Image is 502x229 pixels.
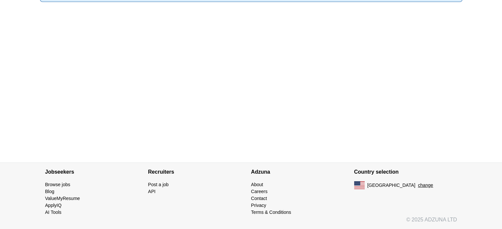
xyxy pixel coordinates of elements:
a: About [251,182,263,187]
a: Careers [251,189,268,194]
img: US flag [354,181,365,189]
div: © 2025 ADZUNA LTD [40,216,462,229]
a: Contact [251,196,267,201]
h4: Country selection [354,163,457,181]
a: Privacy [251,203,266,208]
a: Blog [45,189,54,194]
span: [GEOGRAPHIC_DATA] [367,182,416,189]
a: Post a job [148,182,169,187]
button: change [418,182,433,189]
a: AI Tools [45,210,62,215]
a: ValueMyResume [45,196,80,201]
a: API [148,189,156,194]
a: Browse jobs [45,182,70,187]
a: ApplyIQ [45,203,62,208]
a: Terms & Conditions [251,210,291,215]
